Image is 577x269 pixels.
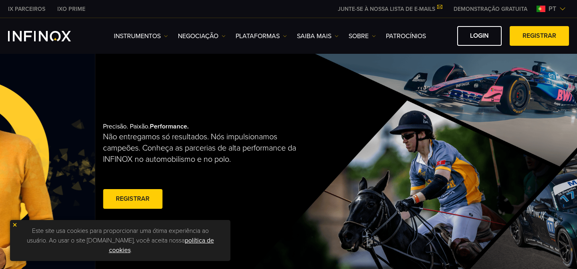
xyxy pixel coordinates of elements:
[448,5,533,13] a: INFINOX MENU
[51,5,91,13] a: INFINOX
[332,6,448,12] a: JUNTE-SE À NOSSA LISTA DE E-MAILS
[457,26,502,46] a: Login
[8,31,90,41] a: INFINOX Logo
[103,189,162,209] a: Registrar
[103,131,305,165] p: Não entregamos só resultados. Nós impulsionamos campeões. Conheça as parcerias de alta performanc...
[114,31,168,41] a: Instrumentos
[510,26,569,46] a: Registrar
[12,222,18,228] img: yellow close icon
[297,31,339,41] a: Saiba mais
[349,31,376,41] a: SOBRE
[14,224,226,257] p: Este site usa cookies para proporcionar uma ótima experiência ao usuário. Ao usar o site [DOMAIN_...
[150,122,189,130] strong: Performance.
[178,31,226,41] a: NEGOCIAÇÃO
[236,31,287,41] a: PLATAFORMAS
[103,110,355,224] div: Precisão. Paixão.
[386,31,426,41] a: Patrocínios
[545,4,559,14] span: pt
[2,5,51,13] a: INFINOX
